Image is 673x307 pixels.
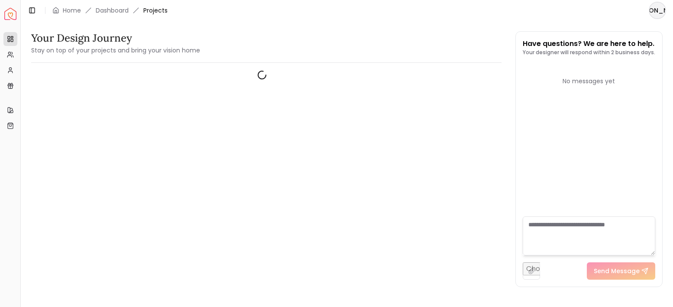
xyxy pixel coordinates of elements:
h3: Your Design Journey [31,31,200,45]
button: [PERSON_NAME] [649,2,666,19]
span: Projects [143,6,168,15]
img: Spacejoy Logo [4,8,16,20]
a: Spacejoy [4,8,16,20]
a: Dashboard [96,6,129,15]
nav: breadcrumb [52,6,168,15]
span: [PERSON_NAME] [650,3,665,18]
a: Home [63,6,81,15]
div: No messages yet [523,77,656,85]
small: Stay on top of your projects and bring your vision home [31,46,200,55]
p: Have questions? We are here to help. [523,39,655,49]
p: Your designer will respond within 2 business days. [523,49,655,56]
